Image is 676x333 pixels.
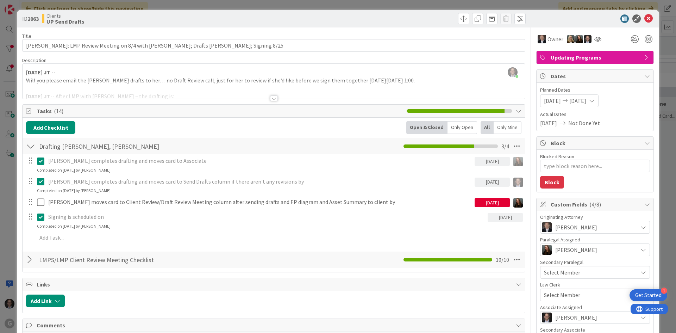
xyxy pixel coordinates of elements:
[501,142,509,150] span: 3 / 4
[494,121,521,134] div: Only Mine
[37,167,111,173] div: Completed on [DATE] by [PERSON_NAME]
[551,139,641,147] span: Block
[555,313,597,322] span: [PERSON_NAME]
[475,157,510,166] div: [DATE]
[46,19,84,24] b: UP Send Drafts
[48,178,472,186] p: [PERSON_NAME] completes drafting and moves card to Send Drafts column if there aren't any revisio...
[488,213,523,222] div: [DATE]
[54,107,63,115] span: ( 14 )
[37,140,195,153] input: Add Checklist...
[589,201,601,208] span: ( 4/8 )
[555,246,597,254] span: [PERSON_NAME]
[475,198,510,207] div: [DATE]
[661,288,667,294] div: 1
[475,178,510,187] div: [DATE]
[542,313,552,322] img: JT
[27,15,39,22] b: 2063
[551,53,641,62] span: Updating Programs
[37,280,512,289] span: Links
[540,237,650,242] div: Paralegal Assigned
[513,157,523,166] img: AM
[22,14,39,23] span: ID
[555,223,597,232] span: [PERSON_NAME]
[540,305,650,310] div: Associate Assigned
[547,35,563,43] span: Owner
[48,157,472,165] p: [PERSON_NAME] completes drafting and moves card to Associate
[567,35,575,43] img: DS
[568,119,600,127] span: Not Done Yet
[635,292,662,299] div: Get Started
[37,187,111,194] div: Completed on [DATE] by [PERSON_NAME]
[551,200,641,209] span: Custom Fields
[544,291,580,299] span: Select Member
[496,255,509,264] span: 10 / 10
[569,97,586,105] span: [DATE]
[15,1,32,10] span: Support
[542,222,552,232] img: BG
[26,76,521,85] p: Will you please email the [PERSON_NAME] drafts to her… no Draft Review call, just for her to revi...
[26,295,65,307] button: Add Link
[26,69,56,76] strong: [DATE] JT --
[22,33,31,39] label: Title
[540,282,650,287] div: Law Clerk
[538,35,546,43] img: BG
[540,176,564,189] button: Block
[540,86,650,94] span: Planned Dates
[26,121,75,134] button: Add Checklist
[48,198,472,206] p: [PERSON_NAME] moves card to Client Review/Draft Review Meeting column after sending drafts and EP...
[540,111,650,118] span: Actual Dates
[544,268,580,277] span: Select Member
[22,57,46,63] span: Description
[540,153,574,160] label: Blocked Reason
[544,97,561,105] span: [DATE]
[508,67,518,77] img: pCtiUecoMaor5FdWssMd58zeQM0RUorB.jpg
[513,198,523,208] img: AM
[575,35,583,43] img: AM
[447,121,477,134] div: Only Open
[551,72,641,80] span: Dates
[37,253,195,266] input: Add Checklist...
[542,245,552,255] img: AM
[48,213,485,221] p: Signing is scheduled on
[37,321,512,329] span: Comments
[540,119,557,127] span: [DATE]
[37,107,403,115] span: Tasks
[630,289,667,301] div: Open Get Started checklist, remaining modules: 1
[406,121,447,134] div: Open & Closed
[540,260,650,265] div: Secondary Paralegal
[540,327,650,332] div: Secondary Associate
[46,13,84,19] span: Clients
[37,223,111,229] div: Completed on [DATE] by [PERSON_NAME]
[481,121,494,134] div: All
[22,39,525,52] input: type card name here...
[513,178,523,187] img: JT
[540,215,650,220] div: Originating Attorney
[584,35,591,43] img: JT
